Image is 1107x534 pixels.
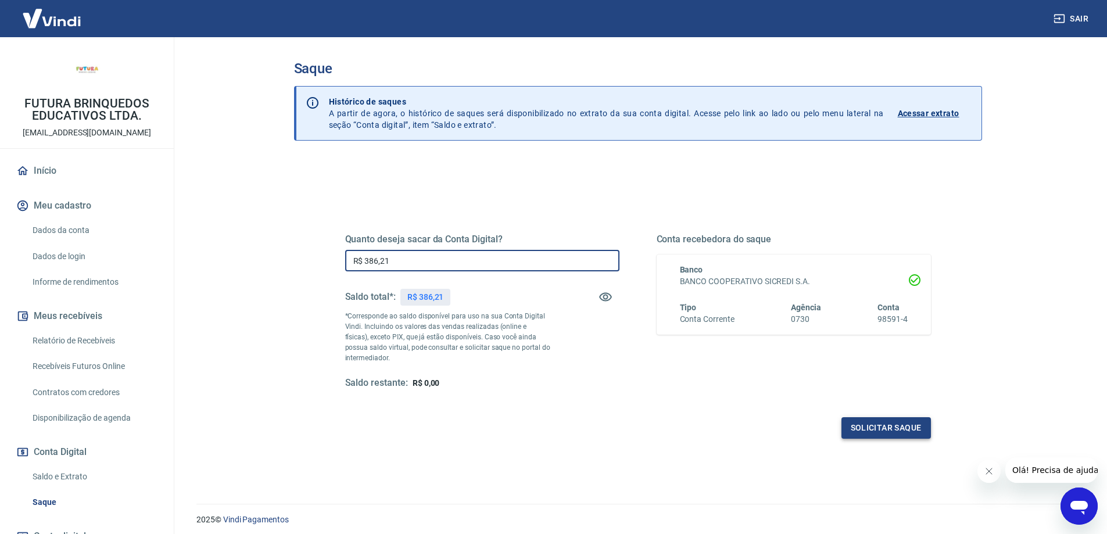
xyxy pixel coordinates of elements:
h5: Conta recebedora do saque [657,234,931,245]
a: Dados da conta [28,218,160,242]
iframe: Fechar mensagem [977,460,1001,483]
h3: Saque [294,60,982,77]
img: 68cc03d2-12c3-4060-b794-c279bb971c22.jpeg [64,46,110,93]
button: Conta Digital [14,439,160,465]
button: Meu cadastro [14,193,160,218]
span: Banco [680,265,703,274]
a: Saldo e Extrato [28,465,160,489]
h5: Quanto deseja sacar da Conta Digital? [345,234,619,245]
p: R$ 386,21 [407,291,444,303]
p: Histórico de saques [329,96,884,107]
p: [EMAIL_ADDRESS][DOMAIN_NAME] [23,127,151,139]
p: Acessar extrato [898,107,959,119]
span: Agência [791,303,821,312]
h6: BANCO COOPERATIVO SICREDI S.A. [680,275,908,288]
a: Vindi Pagamentos [223,515,289,524]
a: Recebíveis Futuros Online [28,354,160,378]
h6: 0730 [791,313,821,325]
h6: 98591-4 [877,313,908,325]
h5: Saldo total*: [345,291,396,303]
span: Olá! Precisa de ajuda? [7,8,98,17]
a: Início [14,158,160,184]
button: Sair [1051,8,1093,30]
p: *Corresponde ao saldo disponível para uso na sua Conta Digital Vindi. Incluindo os valores das ve... [345,311,551,363]
iframe: Botão para abrir a janela de mensagens [1061,488,1098,525]
h6: Conta Corrente [680,313,735,325]
iframe: Mensagem da empresa [1005,457,1098,483]
a: Acessar extrato [898,96,972,131]
a: Relatório de Recebíveis [28,329,160,353]
button: Meus recebíveis [14,303,160,329]
p: FUTURA BRINQUEDOS EDUCATIVOS LTDA. [9,98,164,122]
span: Tipo [680,303,697,312]
h5: Saldo restante: [345,377,408,389]
img: Vindi [14,1,89,36]
span: R$ 0,00 [413,378,440,388]
span: Conta [877,303,900,312]
a: Dados de login [28,245,160,268]
a: Contratos com credores [28,381,160,404]
a: Disponibilização de agenda [28,406,160,430]
p: 2025 © [196,514,1079,526]
a: Saque [28,490,160,514]
a: Informe de rendimentos [28,270,160,294]
p: A partir de agora, o histórico de saques será disponibilizado no extrato da sua conta digital. Ac... [329,96,884,131]
button: Solicitar saque [841,417,931,439]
